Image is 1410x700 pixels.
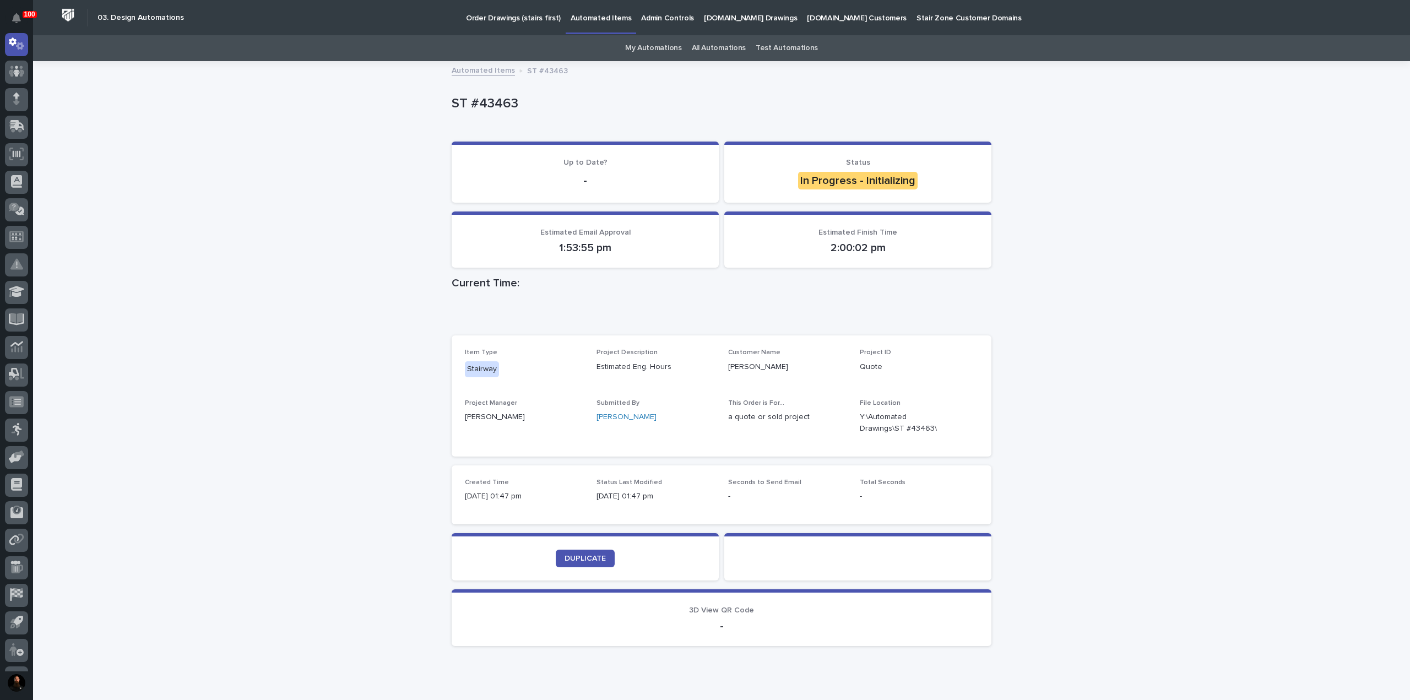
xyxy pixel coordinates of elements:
p: 2:00:02 pm [737,241,978,254]
p: - [860,491,978,502]
a: All Automations [692,35,746,61]
a: Automated Items [452,63,515,76]
p: a quote or sold project [728,411,847,423]
p: [DATE] 01:47 pm [465,491,583,502]
: Y:\Automated Drawings\ST #43463\ [860,411,952,435]
h2: 03. Design Automations [97,13,184,23]
span: DUPLICATE [565,555,606,562]
p: ST #43463 [527,64,568,76]
span: Seconds to Send Email [728,479,801,486]
h1: Current Time: [452,276,991,290]
span: Submitted By [596,400,639,406]
p: Quote [860,361,978,373]
p: [DATE] 01:47 pm [596,491,715,502]
span: File Location [860,400,901,406]
p: 100 [24,10,35,18]
a: DUPLICATE [556,550,615,567]
div: Notifications100 [14,13,28,31]
div: In Progress - Initializing [798,172,918,189]
button: users-avatar [5,671,28,694]
span: Up to Date? [563,159,608,166]
img: Workspace Logo [58,5,78,25]
span: This Order is For... [728,400,784,406]
span: Status [846,159,870,166]
span: Project Manager [465,400,517,406]
button: Notifications [5,7,28,30]
p: - [465,174,706,187]
p: 1:53:55 pm [465,241,706,254]
iframe: Current Time: [452,294,991,335]
p: - [728,491,847,502]
p: - [465,620,978,633]
span: Project ID [860,349,891,356]
span: 3D View QR Code [689,606,754,614]
p: [PERSON_NAME] [728,361,847,373]
a: [PERSON_NAME] [596,411,657,423]
span: Item Type [465,349,497,356]
span: Project Description [596,349,658,356]
span: Status Last Modified [596,479,662,486]
span: Created Time [465,479,509,486]
span: Estimated Email Approval [540,229,631,236]
a: My Automations [625,35,682,61]
span: Customer Name [728,349,780,356]
div: Stairway [465,361,499,377]
p: ST #43463 [452,96,987,112]
span: Total Seconds [860,479,905,486]
p: [PERSON_NAME] [465,411,583,423]
span: Estimated Finish Time [818,229,897,236]
p: Estimated Eng. Hours [596,361,715,373]
a: Test Automations [756,35,818,61]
